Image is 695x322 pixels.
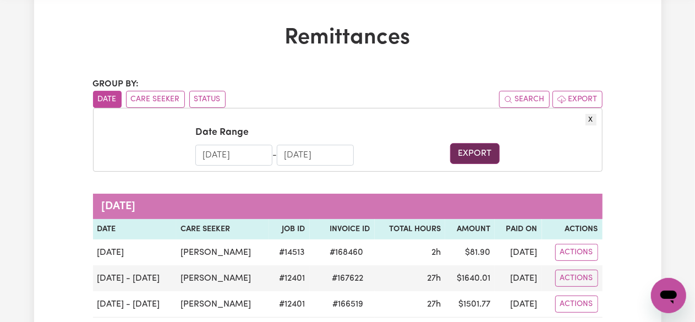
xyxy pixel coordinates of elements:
h1: Remittances [93,25,603,51]
td: $ 81.90 [445,239,495,265]
button: Actions [555,244,598,261]
button: sort invoices by care seeker [126,91,185,108]
td: # 12401 [269,265,310,291]
div: - [272,149,277,162]
button: Export [552,91,603,108]
label: Date Range [195,125,249,140]
button: Export [450,143,500,164]
input: Start Date [195,145,272,166]
td: [DATE] [495,265,541,291]
button: Actions [555,296,598,313]
span: 27 hours [427,274,441,283]
span: Group by: [93,80,139,89]
td: $ 1640.01 [445,265,495,291]
span: 27 hours [427,300,441,309]
th: Actions [542,219,603,240]
iframe: Button to launch messaging window [651,278,686,313]
td: [PERSON_NAME] [176,239,269,265]
td: [DATE] [93,239,177,265]
th: Care Seeker [176,219,269,240]
span: # 167622 [326,272,370,285]
td: # 12401 [269,291,310,318]
td: [DATE] [495,239,541,265]
td: [PERSON_NAME] [176,265,269,291]
button: sort invoices by paid status [189,91,226,108]
td: [DATE] - [DATE] [93,291,177,318]
td: $ 1501.77 [445,291,495,318]
th: Invoice ID [310,219,375,240]
span: 2 hours [431,248,441,257]
td: [PERSON_NAME] [176,291,269,318]
caption: [DATE] [93,194,603,219]
td: [DATE] [495,291,541,318]
button: sort invoices by date [93,91,122,108]
button: Actions [555,270,598,287]
button: Search [499,91,550,108]
th: Paid On [495,219,541,240]
th: Job ID [269,219,310,240]
td: [DATE] - [DATE] [93,265,177,291]
th: Date [93,219,177,240]
th: Amount [445,219,495,240]
input: End Date [277,145,354,166]
button: X [585,114,597,125]
th: Total Hours [375,219,446,240]
td: # 14513 [269,239,310,265]
span: # 168460 [324,246,370,259]
span: # 166519 [326,298,370,311]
